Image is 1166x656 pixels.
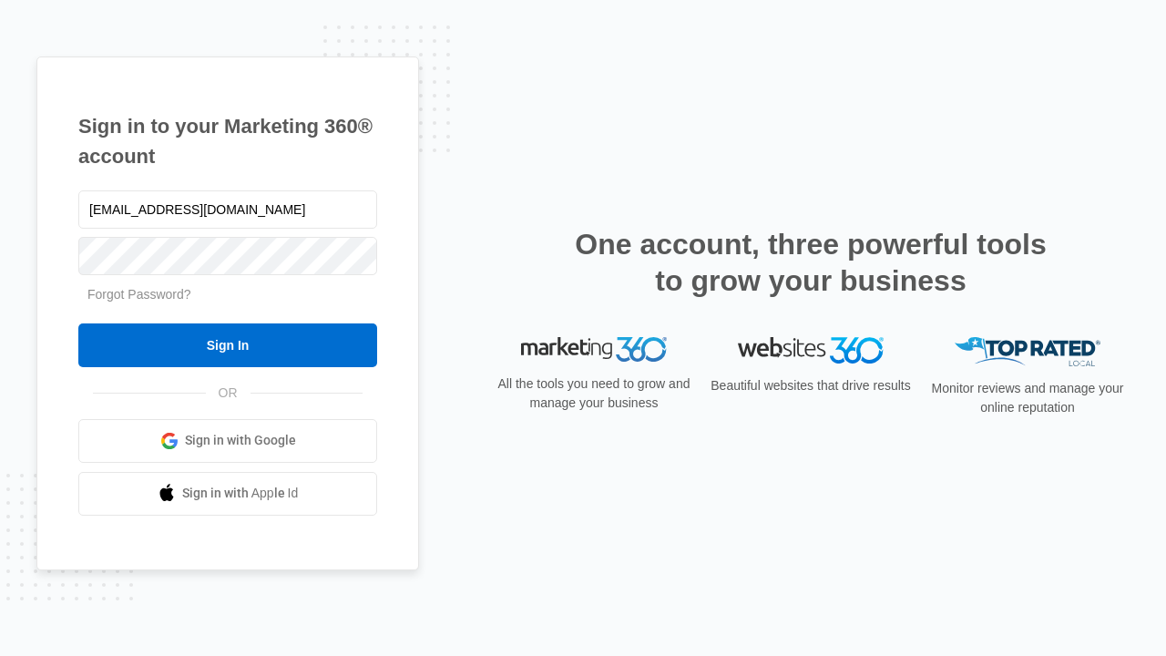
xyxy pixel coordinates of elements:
[955,337,1100,367] img: Top Rated Local
[738,337,884,364] img: Websites 360
[78,111,377,171] h1: Sign in to your Marketing 360® account
[78,419,377,463] a: Sign in with Google
[182,484,299,503] span: Sign in with Apple Id
[185,431,296,450] span: Sign in with Google
[87,287,191,302] a: Forgot Password?
[492,374,696,413] p: All the tools you need to grow and manage your business
[78,323,377,367] input: Sign In
[206,384,251,403] span: OR
[709,376,913,395] p: Beautiful websites that drive results
[926,379,1130,417] p: Monitor reviews and manage your online reputation
[569,226,1052,299] h2: One account, three powerful tools to grow your business
[78,472,377,516] a: Sign in with Apple Id
[521,337,667,363] img: Marketing 360
[78,190,377,229] input: Email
